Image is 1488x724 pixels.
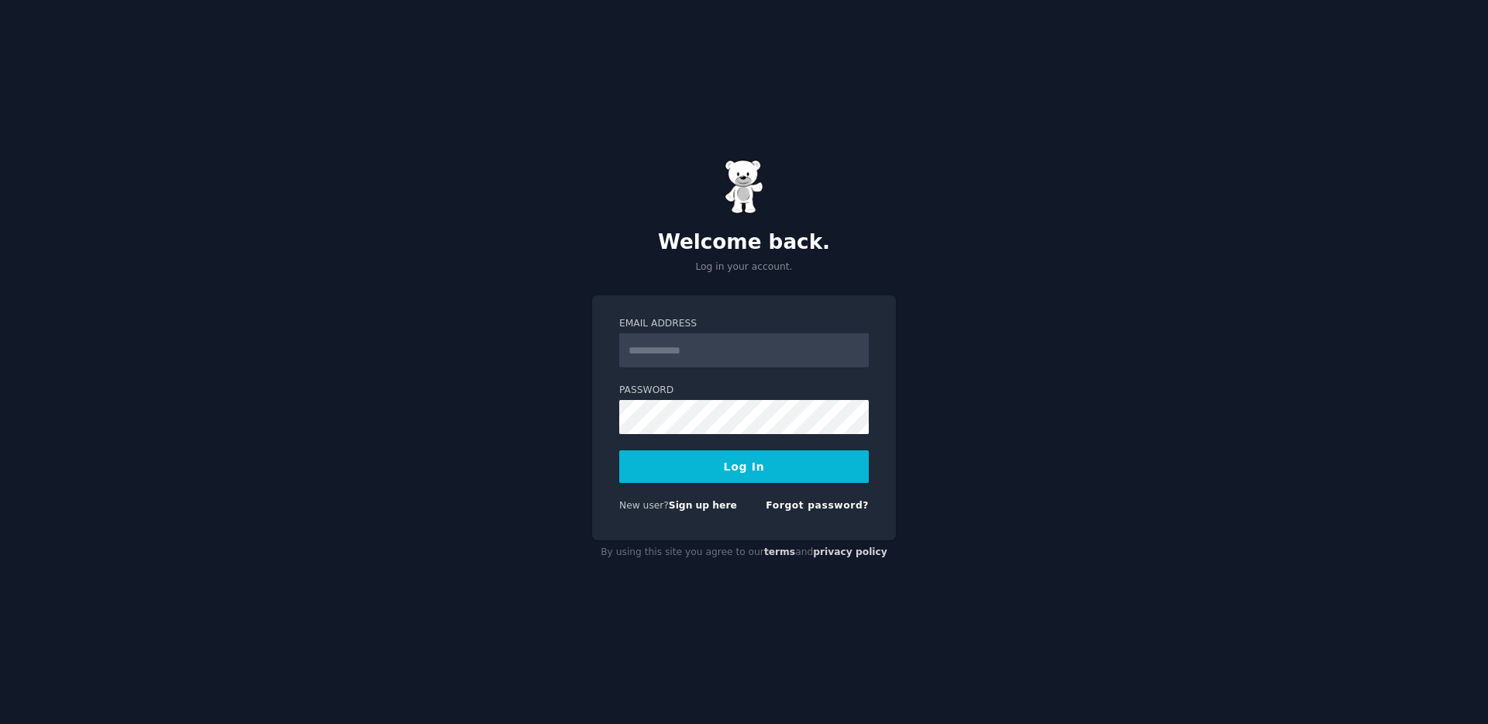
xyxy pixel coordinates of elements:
a: Forgot password? [766,500,869,511]
label: Email Address [619,317,869,331]
p: Log in your account. [592,260,896,274]
a: privacy policy [813,546,887,557]
label: Password [619,384,869,398]
div: By using this site you agree to our and [592,540,896,565]
button: Log In [619,450,869,483]
h2: Welcome back. [592,230,896,255]
img: Gummy Bear [725,160,763,214]
span: New user? [619,500,669,511]
a: Sign up here [669,500,737,511]
a: terms [764,546,795,557]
